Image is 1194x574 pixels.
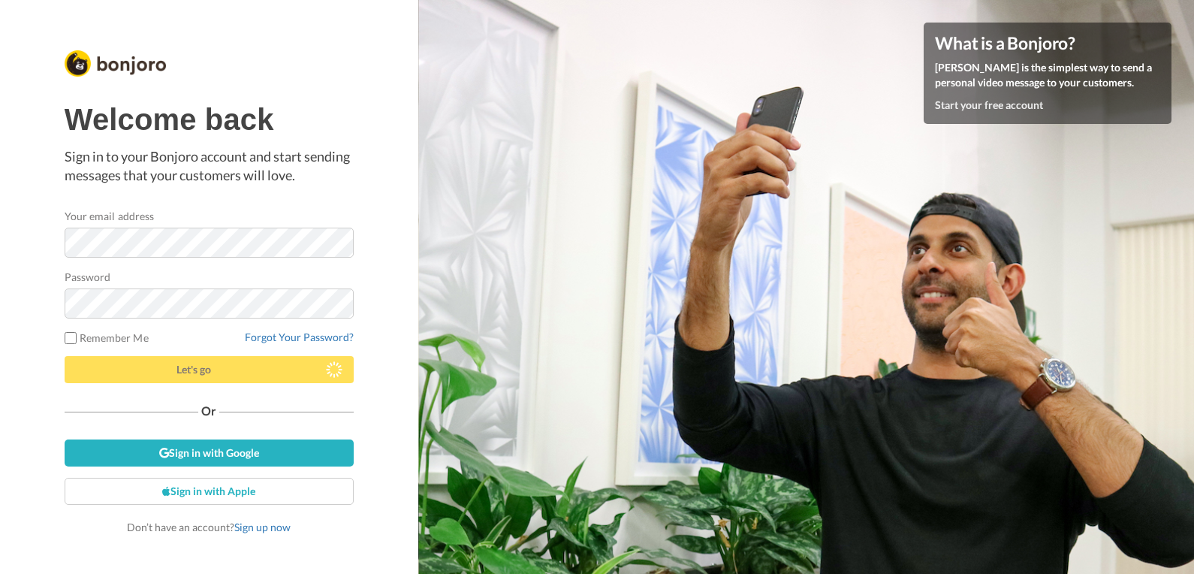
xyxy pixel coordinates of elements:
h1: Welcome back [65,103,354,136]
a: Forgot Your Password? [245,331,354,343]
input: Remember Me [65,332,77,344]
a: Sign up now [234,521,291,533]
a: Sign in with Apple [65,478,354,505]
label: Your email address [65,208,154,224]
a: Start your free account [935,98,1043,111]
h4: What is a Bonjoro? [935,34,1160,53]
span: Or [198,406,219,416]
label: Password [65,269,111,285]
button: Let's go [65,356,354,383]
span: Let's go [176,363,211,376]
span: Don’t have an account? [127,521,291,533]
p: Sign in to your Bonjoro account and start sending messages that your customers will love. [65,147,354,186]
a: Sign in with Google [65,440,354,467]
label: Remember Me [65,330,149,346]
p: [PERSON_NAME] is the simplest way to send a personal video message to your customers. [935,60,1160,90]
